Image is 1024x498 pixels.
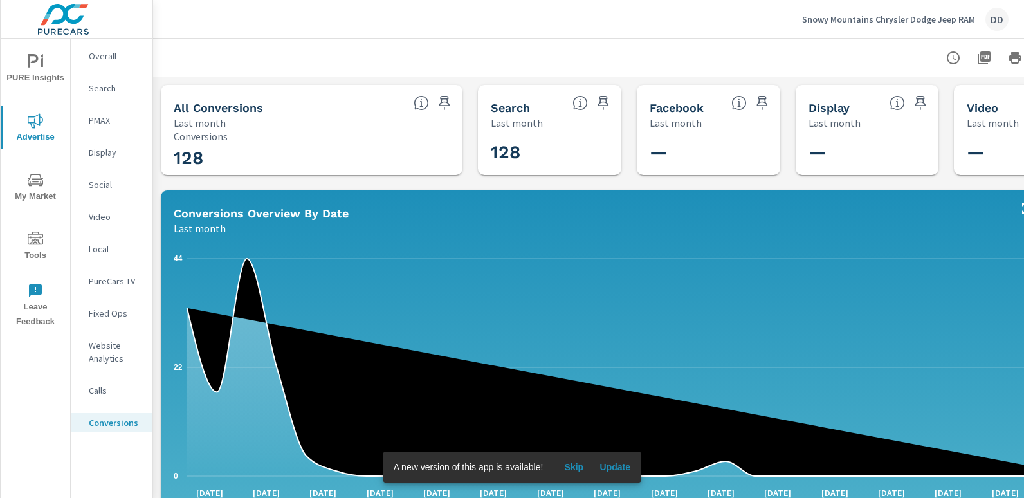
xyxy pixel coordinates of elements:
p: Fixed Ops [89,307,142,320]
div: Conversions [71,413,152,432]
h5: Video [967,101,998,115]
p: Display [89,146,142,159]
div: Website Analytics [71,336,152,368]
h3: 128 [174,147,450,169]
p: Search [89,82,142,95]
p: Last month [650,115,702,131]
span: Search Conversions include Actions, Leads and Unmapped Conversions. [572,95,588,111]
p: Local [89,243,142,255]
div: DD [985,8,1009,31]
span: Tools [5,232,66,263]
span: Leave Feedback [5,283,66,329]
h5: All Conversions [174,101,263,115]
span: A new version of this app is available! [394,462,544,472]
span: All Conversions include Actions, Leads and Unmapped Conversions [414,95,429,111]
span: Save this to your personalized report [434,93,455,113]
span: Display Conversions include Actions, Leads and Unmapped Conversions [890,95,905,111]
div: Video [71,207,152,226]
div: Calls [71,381,152,400]
h3: — [809,142,978,163]
p: Snowy Mountains Chrysler Dodge Jeep RAM [802,14,975,25]
text: 44 [174,254,183,263]
p: Last month [809,115,861,131]
p: Last month [174,221,226,236]
div: Overall [71,46,152,66]
span: All conversions reported from Facebook with duplicates filtered out [731,95,747,111]
div: Social [71,175,152,194]
button: Skip [553,457,594,477]
div: PureCars TV [71,272,152,291]
span: Update [599,461,630,473]
span: PURE Insights [5,54,66,86]
h5: Conversions Overview By Date [174,207,349,220]
button: "Export Report to PDF" [971,45,997,71]
p: Last month [967,115,1019,131]
div: Search [71,78,152,98]
span: Save this to your personalized report [593,93,614,113]
div: Fixed Ops [71,304,152,323]
p: PureCars TV [89,275,142,288]
span: Save this to your personalized report [752,93,773,113]
span: Advertise [5,113,66,145]
p: Conversions [174,131,450,142]
p: Last month [491,115,543,131]
p: Video [89,210,142,223]
p: Overall [89,50,142,62]
text: 0 [174,472,178,481]
div: nav menu [1,39,70,335]
button: Update [594,457,635,477]
p: Calls [89,384,142,397]
div: PMAX [71,111,152,130]
h5: Facebook [650,101,704,115]
h3: — [650,142,819,163]
div: Local [71,239,152,259]
p: Last month [174,115,226,131]
h3: 128 [491,142,661,163]
text: 22 [174,363,183,372]
p: Social [89,178,142,191]
p: Conversions [89,416,142,429]
span: My Market [5,172,66,204]
span: Skip [558,461,589,473]
span: Save this to your personalized report [910,93,931,113]
h5: Display [809,101,850,115]
p: PMAX [89,114,142,127]
p: Website Analytics [89,339,142,365]
h5: Search [491,101,530,115]
div: Display [71,143,152,162]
